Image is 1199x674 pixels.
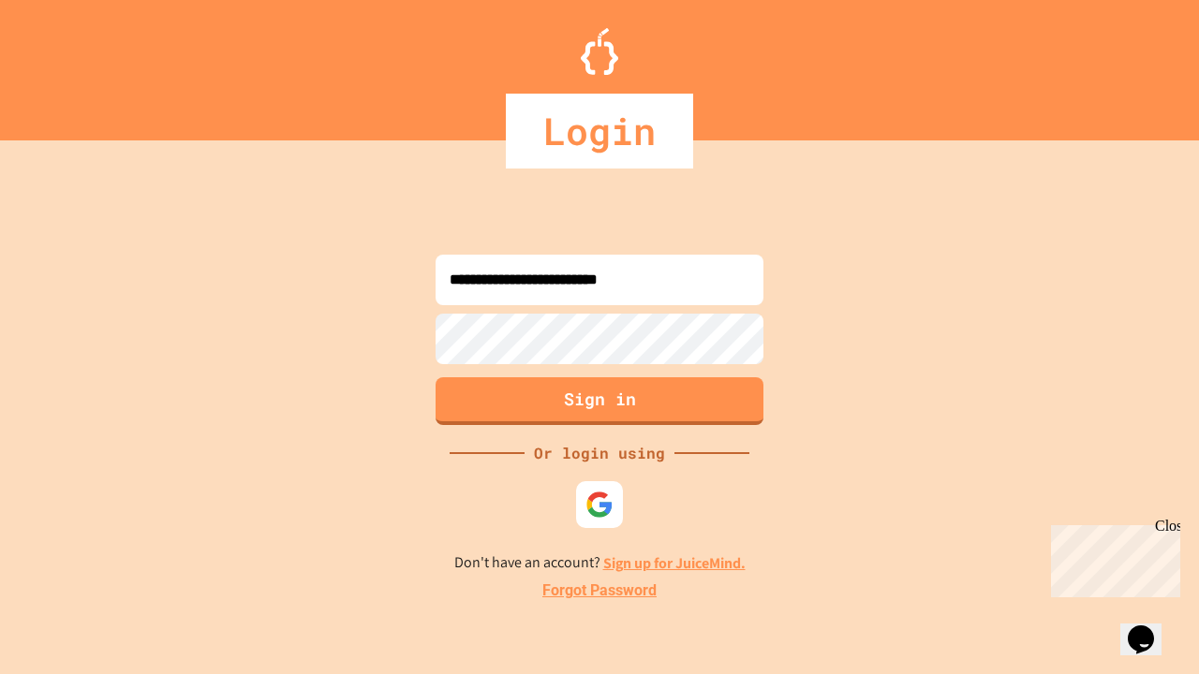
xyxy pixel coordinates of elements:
div: Chat with us now!Close [7,7,129,119]
p: Don't have an account? [454,551,746,575]
div: Or login using [525,442,674,464]
button: Sign in [436,377,763,425]
iframe: chat widget [1120,599,1180,655]
a: Sign up for JuiceMind. [603,553,746,573]
a: Forgot Password [542,579,657,602]
img: google-icon.svg [585,491,614,519]
iframe: chat widget [1044,518,1180,597]
img: Logo.svg [581,28,618,75]
div: Login [506,94,693,168]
